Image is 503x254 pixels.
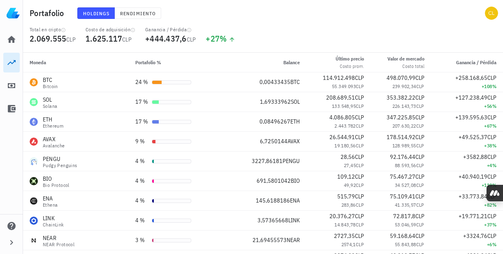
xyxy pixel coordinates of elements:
[43,143,65,148] div: Avalanche
[334,232,355,240] span: 2727,35
[329,133,355,141] span: 26.544,91
[390,193,415,200] span: 75.109,41
[355,173,364,180] span: CLP
[135,59,161,65] span: Portafolio %
[43,234,74,242] div: NEAR
[459,133,487,141] span: +49.525,37
[487,94,496,101] span: CLP
[30,236,38,245] div: NEAR-icon
[283,157,300,165] span: PENGU
[355,193,364,200] span: CLP
[43,163,77,168] div: Pudgy Penguins
[332,83,356,89] span: 55.349.093
[135,137,148,146] div: 9 %
[487,74,496,82] span: CLP
[135,117,148,126] div: 17 %
[416,142,424,149] span: CLP
[135,157,148,165] div: 4 %
[30,118,38,126] div: ETH-icon
[30,137,38,146] div: AVAX-icon
[485,7,498,20] div: avatar
[355,153,364,161] span: CLP
[43,96,57,104] div: SOL
[206,35,235,43] div: +27
[456,59,496,65] span: Ganancia / Pérdida
[288,217,300,224] span: LINK
[415,74,424,82] span: CLP
[211,53,306,72] th: Balance: Sin ordenar. Pulse para ordenar de forma ascendente.
[487,133,496,141] span: CLP
[356,123,364,129] span: CLP
[415,94,424,101] span: CLP
[387,74,415,82] span: 498.070,99
[415,153,424,161] span: CLP
[341,202,356,208] span: 283,86
[455,74,487,82] span: +258.168,65
[356,142,364,149] span: CLP
[438,161,496,170] div: +4
[356,103,364,109] span: CLP
[334,221,356,228] span: 14.843,78
[492,123,496,129] span: %
[415,114,424,121] span: CLP
[355,74,364,82] span: CLP
[356,83,364,89] span: CLP
[356,241,364,247] span: CLP
[337,173,355,180] span: 109,12
[416,241,424,247] span: CLP
[43,124,63,128] div: Ethereum
[387,55,424,63] div: Valor de mercado
[334,123,356,129] span: 2.443.782
[290,118,300,125] span: ETH
[344,162,356,168] span: 27,45
[329,114,355,121] span: 4.086.805
[492,83,496,89] span: %
[43,104,57,109] div: Solana
[30,7,67,20] h1: Portafolio
[415,193,424,200] span: CLP
[135,236,148,245] div: 3 %
[43,222,64,227] div: ChainLink
[356,182,364,188] span: CLP
[30,197,38,205] div: ENA-icon
[492,202,496,208] span: %
[120,10,156,16] span: Rendimiento
[43,84,58,89] div: Bitcoin
[438,201,496,209] div: +82
[395,182,416,188] span: 34.527,08
[77,7,115,19] button: Holdings
[43,203,58,207] div: Ethena
[395,202,416,208] span: 41.335,57
[337,193,355,200] span: 515,79
[459,212,487,220] span: +19.771,21
[463,232,487,240] span: +3324,76
[355,114,364,121] span: CLP
[463,153,487,161] span: +3582,88
[416,182,424,188] span: CLP
[287,137,300,145] span: AVAX
[341,153,355,161] span: 28,56
[43,76,58,84] div: BTC
[431,53,503,72] th: Ganancia / Pérdida: Sin ordenar. Pulse para ordenar de forma ascendente.
[355,94,364,101] span: CLP
[257,177,291,184] span: 691,5801042
[487,114,496,121] span: CLP
[356,162,364,168] span: CLP
[355,232,364,240] span: CLP
[30,157,38,165] div: PENGU-icon
[395,241,416,247] span: 55.843,88
[459,193,487,200] span: +33.773,84
[332,103,356,109] span: 133.548,95
[135,196,148,205] div: 4 %
[122,36,132,43] span: CLP
[129,53,211,72] th: Portafolio %: Sin ordenar. Pulse para ordenar de forma ascendente.
[438,181,496,189] div: +119
[416,103,424,109] span: CLP
[455,114,487,121] span: +139.595,63
[487,173,496,180] span: CLP
[291,98,300,105] span: SOL
[416,83,424,89] span: CLP
[415,173,424,180] span: CLP
[387,114,415,121] span: 347.225,85
[30,98,38,106] div: SOL-icon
